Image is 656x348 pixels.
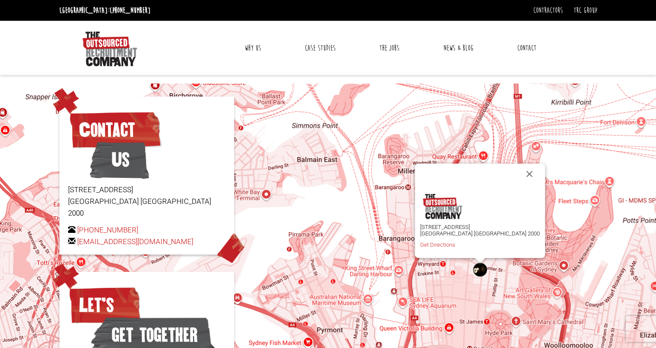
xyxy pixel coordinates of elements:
[298,37,342,59] a: Case Studies
[473,263,487,277] div: The Outsourced Recruitment Company
[437,37,480,59] a: News & Blog
[519,164,540,184] button: Close
[77,225,138,235] a: [PHONE_NUMBER]
[511,37,543,59] a: Contact
[420,224,540,237] p: [STREET_ADDRESS] [GEOGRAPHIC_DATA] [GEOGRAPHIC_DATA] 2000
[77,236,193,247] a: [EMAIL_ADDRESS][DOMAIN_NAME]
[533,6,563,15] a: Contractors
[68,284,141,327] span: Let’s
[57,3,153,17] li: [GEOGRAPHIC_DATA]:
[420,242,455,248] a: Get Directions
[68,108,162,151] span: Contact
[238,37,268,59] a: Why Us
[82,32,137,66] img: The Outsourced Recruitment Company
[373,37,406,59] a: The Jobs
[90,138,149,181] span: Us
[68,184,225,219] p: [STREET_ADDRESS] [GEOGRAPHIC_DATA] [GEOGRAPHIC_DATA] 2000
[110,6,150,15] a: [PHONE_NUMBER]
[574,6,597,15] a: TRC Group
[422,194,462,219] img: logo.png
